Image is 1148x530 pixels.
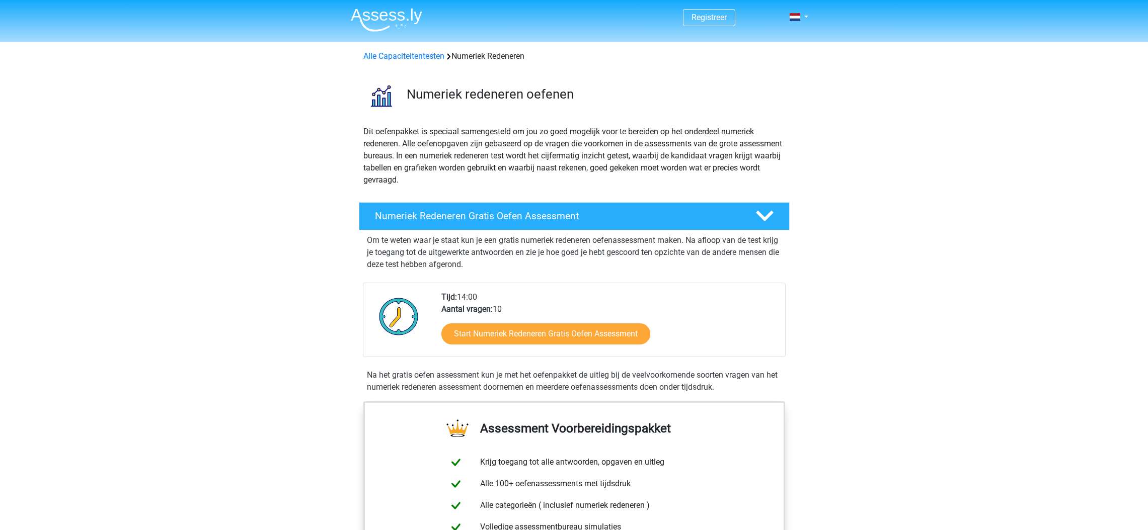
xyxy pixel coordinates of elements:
b: Tijd: [441,292,457,302]
p: Om te weten waar je staat kun je een gratis numeriek redeneren oefenassessment maken. Na afloop v... [367,234,782,271]
div: Numeriek Redeneren [359,50,789,62]
img: numeriek redeneren [359,74,402,117]
a: Alle Capaciteitentesten [363,51,444,61]
div: 14:00 10 [434,291,785,357]
a: Numeriek Redeneren Gratis Oefen Assessment [355,202,794,230]
div: Na het gratis oefen assessment kun je met het oefenpakket de uitleg bij de veelvoorkomende soorte... [363,369,786,393]
img: Assessly [351,8,422,32]
p: Dit oefenpakket is speciaal samengesteld om jou zo goed mogelijk voor te bereiden op het onderdee... [363,126,785,186]
h3: Numeriek redeneren oefenen [407,86,782,102]
a: Start Numeriek Redeneren Gratis Oefen Assessment [441,323,650,344]
b: Aantal vragen: [441,304,493,314]
h4: Numeriek Redeneren Gratis Oefen Assessment [375,210,739,222]
a: Registreer [692,13,727,22]
img: Klok [373,291,424,341]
